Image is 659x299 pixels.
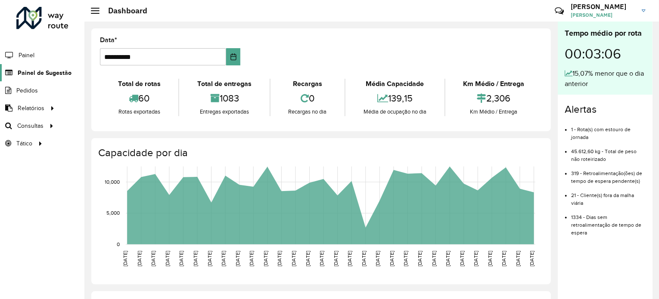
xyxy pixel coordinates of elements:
span: Pedidos [16,86,38,95]
text: [DATE] [150,251,156,266]
text: [DATE] [515,251,521,266]
div: Total de entregas [181,79,267,89]
h4: Alertas [565,103,646,116]
div: Total de rotas [102,79,176,89]
text: [DATE] [263,251,268,266]
li: 45.612,60 kg - Total de peso não roteirizado [571,141,646,163]
text: [DATE] [207,251,212,266]
text: [DATE] [361,251,367,266]
text: [DATE] [473,251,479,266]
div: Média Capacidade [348,79,442,89]
text: [DATE] [459,251,465,266]
text: [DATE] [221,251,226,266]
a: Contato Rápido [550,2,569,20]
h2: Dashboard [99,6,147,15]
div: 139,15 [348,89,442,108]
div: Km Médio / Entrega [448,79,540,89]
text: [DATE] [319,251,324,266]
text: [DATE] [333,251,339,266]
button: Choose Date [226,48,241,65]
div: 60 [102,89,176,108]
span: Consultas [17,121,44,130]
text: [DATE] [305,251,311,266]
text: 5,000 [106,210,120,216]
text: [DATE] [193,251,198,266]
text: [DATE] [291,251,296,266]
text: [DATE] [417,251,423,266]
h3: [PERSON_NAME] [571,3,635,11]
div: Média de ocupação no dia [348,108,442,116]
li: 1334 - Dias sem retroalimentação de tempo de espera [571,207,646,237]
text: [DATE] [277,251,283,266]
div: Entregas exportadas [181,108,267,116]
text: [DATE] [235,251,240,266]
div: Recargas no dia [273,108,342,116]
div: 0 [273,89,342,108]
div: Rotas exportadas [102,108,176,116]
text: [DATE] [487,251,493,266]
div: 1083 [181,89,267,108]
div: 00:03:06 [565,39,646,68]
text: [DATE] [137,251,142,266]
div: Tempo médio por rota [565,28,646,39]
text: [DATE] [122,251,128,266]
h4: Capacidade por dia [98,147,542,159]
text: 0 [117,241,120,247]
span: Relatórios [18,104,44,113]
text: 10,000 [105,179,120,185]
text: [DATE] [249,251,254,266]
text: [DATE] [501,251,507,266]
li: 21 - Cliente(s) fora da malha viária [571,185,646,207]
text: [DATE] [389,251,395,266]
li: 1 - Rota(s) com estouro de jornada [571,119,646,141]
text: [DATE] [347,251,352,266]
div: Km Médio / Entrega [448,108,540,116]
text: [DATE] [445,251,451,266]
span: [PERSON_NAME] [571,11,635,19]
text: [DATE] [431,251,437,266]
div: Recargas [273,79,342,89]
span: Painel de Sugestão [18,68,71,77]
span: Tático [16,139,32,148]
text: [DATE] [375,251,380,266]
text: [DATE] [179,251,184,266]
label: Data [100,35,117,45]
div: 15,07% menor que o dia anterior [565,68,646,89]
text: [DATE] [403,251,409,266]
text: [DATE] [529,251,535,266]
div: 2,306 [448,89,540,108]
li: 319 - Retroalimentação(ões) de tempo de espera pendente(s) [571,163,646,185]
span: Painel [19,51,34,60]
text: [DATE] [165,251,170,266]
